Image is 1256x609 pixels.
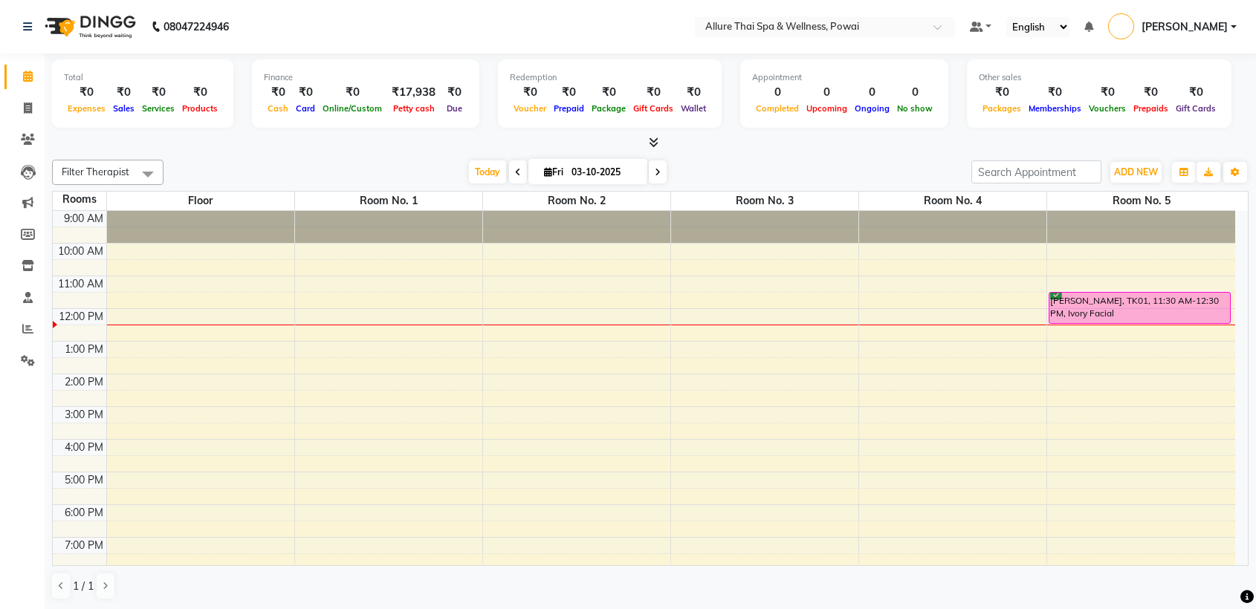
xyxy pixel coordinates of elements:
[893,84,936,101] div: 0
[319,84,386,101] div: ₹0
[107,192,294,210] span: Floor
[1130,84,1172,101] div: ₹0
[677,84,710,101] div: ₹0
[64,71,221,84] div: Total
[677,103,710,114] span: Wallet
[62,472,106,488] div: 5:00 PM
[859,192,1046,210] span: Room No. 4
[61,211,106,227] div: 9:00 AM
[178,84,221,101] div: ₹0
[540,166,567,178] span: Fri
[109,103,138,114] span: Sales
[264,84,292,101] div: ₹0
[441,84,467,101] div: ₹0
[62,166,129,178] span: Filter Therapist
[55,244,106,259] div: 10:00 AM
[386,84,441,101] div: ₹17,938
[550,84,588,101] div: ₹0
[803,103,851,114] span: Upcoming
[62,407,106,423] div: 3:00 PM
[1025,103,1085,114] span: Memberships
[979,103,1025,114] span: Packages
[62,374,106,390] div: 2:00 PM
[264,103,292,114] span: Cash
[178,103,221,114] span: Products
[752,71,936,84] div: Appointment
[62,538,106,553] div: 7:00 PM
[1114,166,1158,178] span: ADD NEW
[1049,293,1229,323] div: [PERSON_NAME], TK01, 11:30 AM-12:30 PM, Ivory Facial
[1172,84,1220,101] div: ₹0
[803,84,851,101] div: 0
[469,160,506,183] span: Today
[752,84,803,101] div: 0
[979,71,1220,84] div: Other sales
[851,84,893,101] div: 0
[264,71,467,84] div: Finance
[55,276,106,292] div: 11:00 AM
[164,6,229,48] b: 08047224946
[138,103,178,114] span: Services
[292,103,319,114] span: Card
[1110,162,1162,183] button: ADD NEW
[443,103,466,114] span: Due
[588,103,629,114] span: Package
[292,84,319,101] div: ₹0
[64,84,109,101] div: ₹0
[295,192,482,210] span: Room No. 1
[62,505,106,521] div: 6:00 PM
[1108,13,1134,39] img: Prashant Mistry
[971,160,1101,183] input: Search Appointment
[1085,84,1130,101] div: ₹0
[510,71,710,84] div: Redemption
[1172,103,1220,114] span: Gift Cards
[62,342,106,357] div: 1:00 PM
[389,103,438,114] span: Petty cash
[510,84,550,101] div: ₹0
[629,103,677,114] span: Gift Cards
[1142,19,1228,35] span: [PERSON_NAME]
[550,103,588,114] span: Prepaid
[979,84,1025,101] div: ₹0
[319,103,386,114] span: Online/Custom
[62,440,106,455] div: 4:00 PM
[1047,192,1235,210] span: Room No. 5
[671,192,858,210] span: Room No. 3
[38,6,140,48] img: logo
[851,103,893,114] span: Ongoing
[483,192,670,210] span: Room No. 2
[53,192,106,207] div: Rooms
[1025,84,1085,101] div: ₹0
[1085,103,1130,114] span: Vouchers
[510,103,550,114] span: Voucher
[588,84,629,101] div: ₹0
[629,84,677,101] div: ₹0
[893,103,936,114] span: No show
[1130,103,1172,114] span: Prepaids
[56,309,106,325] div: 12:00 PM
[567,161,641,183] input: 2025-10-03
[109,84,138,101] div: ₹0
[752,103,803,114] span: Completed
[64,103,109,114] span: Expenses
[73,579,94,594] span: 1 / 1
[138,84,178,101] div: ₹0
